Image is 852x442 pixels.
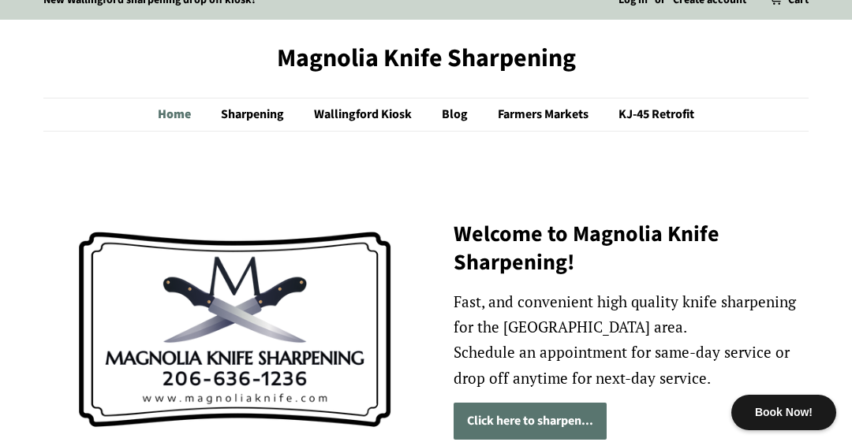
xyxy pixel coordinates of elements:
[454,289,809,391] p: Fast, and convenient high quality knife sharpening for the [GEOGRAPHIC_DATA] area. Schedule an ap...
[43,43,809,73] a: Magnolia Knife Sharpening
[302,98,428,131] a: Wallingford Kiosk
[454,403,607,440] a: Click here to sharpen...
[209,98,300,131] a: Sharpening
[454,220,809,277] h2: Welcome to Magnolia Knife Sharpening!
[158,98,207,131] a: Home
[486,98,604,131] a: Farmers Markets
[731,395,836,430] div: Book Now!
[430,98,484,131] a: Blog
[607,98,694,131] a: KJ-45 Retrofit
